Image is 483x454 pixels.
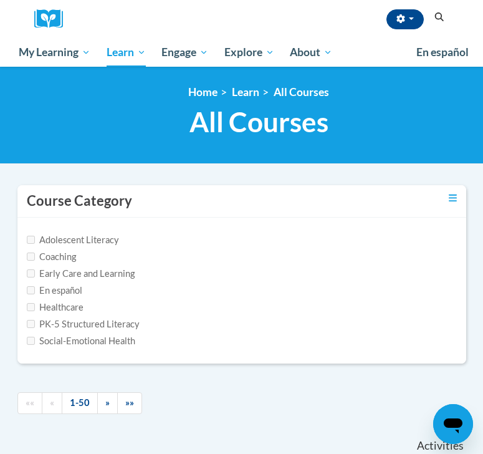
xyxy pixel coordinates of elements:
span: » [105,397,110,408]
label: En español [27,284,82,297]
span: My Learning [19,45,90,60]
span: Engage [161,45,208,60]
iframe: Button to launch messaging window [433,404,473,444]
a: Next [97,392,118,414]
a: About [282,38,341,67]
span: All Courses [189,105,328,138]
div: Main menu [9,38,477,67]
label: PK-5 Structured Literacy [27,317,140,331]
a: Learn [232,85,259,99]
a: 1-50 [62,392,98,414]
img: Logo brand [34,9,72,29]
a: All Courses [274,85,329,99]
a: Home [188,85,218,99]
input: Checkbox for Options [27,269,35,278]
label: Adolescent Literacy [27,233,119,247]
span: « [50,397,54,408]
span: About [290,45,332,60]
input: Checkbox for Options [27,253,35,261]
button: Search [430,10,449,25]
a: Previous [42,392,62,414]
label: Social-Emotional Health [27,334,135,348]
input: Checkbox for Options [27,320,35,328]
a: Begining [17,392,42,414]
span: Explore [224,45,274,60]
a: Toggle collapse [449,191,457,205]
a: Engage [153,38,216,67]
a: End [117,392,142,414]
input: Checkbox for Options [27,303,35,311]
a: En español [408,39,477,65]
label: Healthcare [27,301,84,314]
button: Account Settings [386,9,424,29]
span: En español [416,46,469,59]
input: Checkbox for Options [27,286,35,294]
h3: Course Category [27,191,132,211]
label: Coaching [27,250,76,264]
label: Early Care and Learning [27,267,135,281]
a: Learn [98,38,154,67]
a: Cox Campus [34,9,72,29]
a: My Learning [11,38,98,67]
span: Learn [107,45,146,60]
input: Checkbox for Options [27,337,35,345]
span: Activities [417,439,464,453]
a: Explore [216,38,282,67]
span: »» [125,397,134,408]
input: Checkbox for Options [27,236,35,244]
span: «« [26,397,34,408]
